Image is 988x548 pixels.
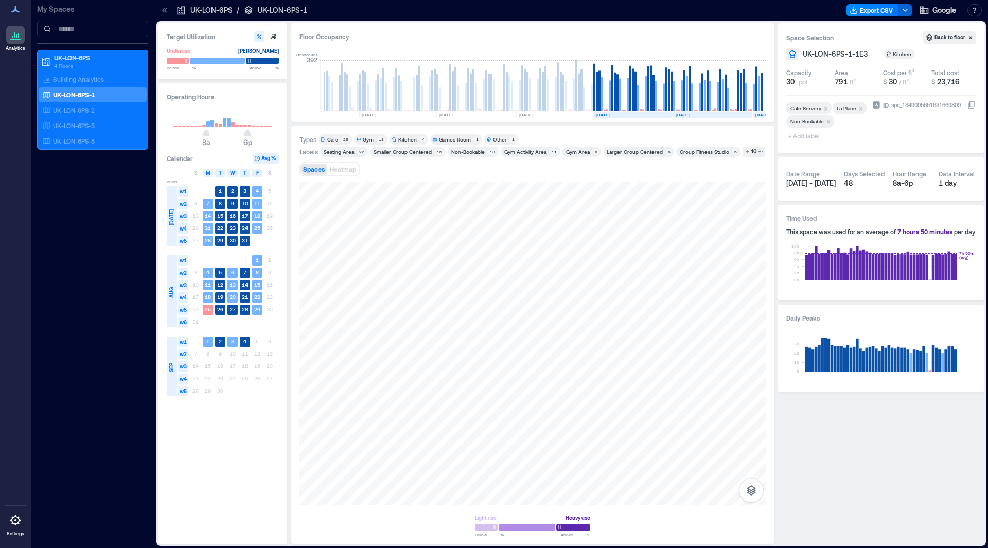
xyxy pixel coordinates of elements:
div: Light use [475,512,497,523]
div: Other [493,136,507,143]
div: 1 day [939,178,976,188]
span: Heatmap [330,166,356,173]
div: 11 [550,149,558,155]
div: 13 [488,149,497,155]
span: w4 [178,292,188,303]
div: Gym [363,136,374,143]
p: UK-LON-6PS-2 [53,106,95,114]
span: w5 [178,386,188,396]
div: 1 [474,136,480,143]
text: 4 [206,269,209,275]
span: Spaces [303,166,325,173]
a: Analytics [3,23,28,55]
span: SEP [167,363,175,372]
div: Smaller Group Centered [374,148,432,155]
span: T [219,169,222,177]
span: 8a [202,138,210,147]
span: 791 [835,77,848,86]
span: w2 [178,199,188,209]
text: 14 [242,281,248,288]
span: ft² [850,78,856,85]
div: [PERSON_NAME] [238,46,279,56]
button: 30 ppl [786,77,831,87]
text: 21 [242,294,248,300]
text: 20 [230,294,236,300]
span: ppl [799,78,807,86]
div: Games Room [439,136,471,143]
span: w5 [178,305,188,315]
span: $ [931,78,935,85]
span: ID [883,100,889,110]
text: 24 [242,225,248,231]
div: 48 [844,178,885,188]
span: Below % [475,532,504,538]
span: AUG [167,287,175,298]
text: 7 [206,200,209,206]
p: My Spaces [37,4,148,14]
div: Underuse [167,46,190,56]
div: Kitchen [893,50,913,58]
span: 2025 [167,179,177,185]
span: w3 [178,361,188,372]
text: [DATE] [519,112,533,117]
text: [DATE] [755,112,769,117]
span: Below % [167,65,196,71]
span: Google [932,5,956,15]
span: W [230,169,235,177]
text: 8 [219,200,222,206]
div: 1 [510,136,516,143]
span: 30 [889,77,897,86]
span: [DATE] - [DATE] [786,179,836,187]
div: Seating Area [324,148,354,155]
p: UK-LON-6PS [190,5,233,15]
div: This space was used for an average of per day [786,227,976,236]
text: 4 [243,338,246,344]
h3: Time Used [786,213,976,223]
span: 6p [243,138,252,147]
tspan: 20 [794,350,799,356]
div: 13 [377,136,385,143]
span: w4 [178,223,188,234]
text: 23 [230,225,236,231]
text: 9 [231,200,234,206]
div: Heavy use [566,512,590,523]
div: Remove Cafe Servery [821,104,832,112]
div: Gym Activity Area [504,148,546,155]
text: [DATE] [596,112,610,117]
span: T [243,169,246,177]
div: Non-Bookable [451,148,485,155]
span: 7 hours 50 minutes [897,228,952,235]
text: 3 [243,188,246,194]
tspan: 0 [797,369,799,374]
p: Analytics [6,45,25,51]
text: [DATE] [439,112,453,117]
span: w1 [178,337,188,347]
text: 2 [219,338,222,344]
button: Export CSV [846,4,899,16]
div: 22 [357,149,366,155]
text: 15 [217,213,223,219]
text: 21 [205,225,211,231]
p: UK-LON-6PS-5 [53,121,95,130]
h3: Operating Hours [167,92,279,102]
span: + Add label [786,129,824,143]
h3: Space Selection [786,32,923,43]
tspan: 8h [794,250,799,255]
span: 30 [786,77,795,87]
p: 4 Floors [54,62,140,70]
tspan: 0h [794,277,799,282]
text: 18 [205,294,211,300]
div: Group Fitness Studio [680,148,729,155]
div: Cost per ft² [883,68,914,77]
span: S [268,169,271,177]
button: UK-LON-6PS-1-1E3 [803,49,880,59]
tspan: 10h [791,243,799,249]
text: 8 [256,269,259,275]
text: 25 [254,225,260,231]
text: 1 [219,188,222,194]
span: / ft² [899,78,909,85]
text: 4 [256,188,259,194]
h3: Target Utilization [167,31,279,42]
tspan: 30 [794,341,799,346]
span: F [256,169,259,177]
